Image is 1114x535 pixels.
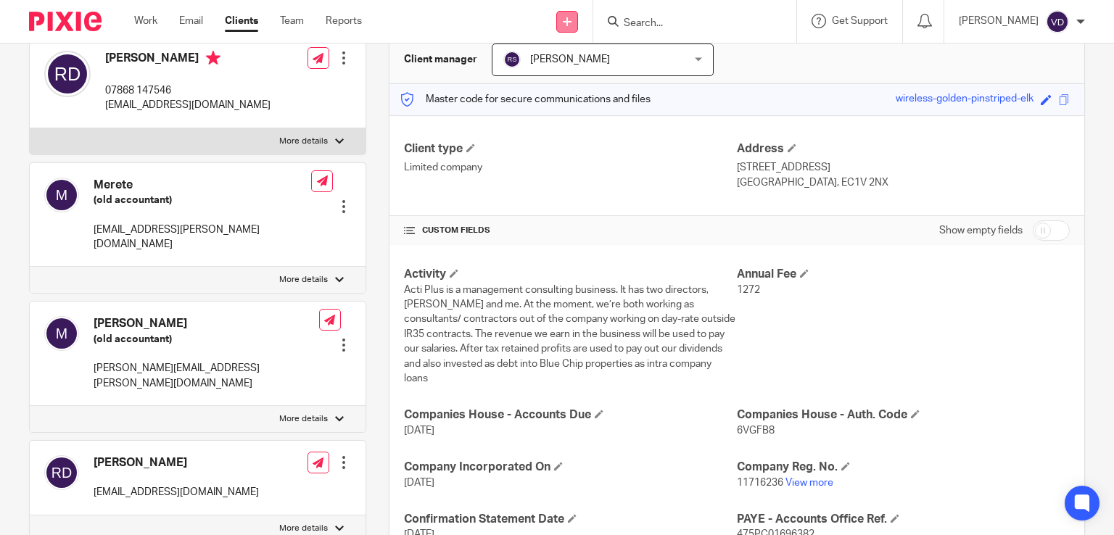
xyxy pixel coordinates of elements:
[896,91,1033,108] div: wireless-golden-pinstriped-elk
[737,512,1070,527] h4: PAYE - Accounts Office Ref.
[737,141,1070,157] h4: Address
[44,455,79,490] img: svg%3E
[1046,10,1069,33] img: svg%3E
[94,332,319,347] h5: (old accountant)
[404,407,737,423] h4: Companies House - Accounts Due
[737,267,1070,282] h4: Annual Fee
[737,478,783,488] span: 11716236
[29,12,102,31] img: Pixie
[279,523,328,534] p: More details
[94,316,319,331] h4: [PERSON_NAME]
[279,413,328,425] p: More details
[44,51,91,97] img: svg%3E
[326,14,362,28] a: Reports
[179,14,203,28] a: Email
[44,316,79,351] img: svg%3E
[737,426,775,436] span: 6VGFB8
[134,14,157,28] a: Work
[94,178,311,193] h4: Merete
[404,460,737,475] h4: Company Incorporated On
[279,274,328,286] p: More details
[105,51,271,69] h4: [PERSON_NAME]
[225,14,258,28] a: Clients
[206,51,220,65] i: Primary
[94,485,259,499] p: [EMAIL_ADDRESS][DOMAIN_NAME]
[404,426,434,436] span: [DATE]
[785,478,833,488] a: View more
[404,160,737,175] p: Limited company
[94,223,311,252] p: [EMAIL_ADDRESS][PERSON_NAME][DOMAIN_NAME]
[959,14,1039,28] p: [PERSON_NAME]
[404,478,434,488] span: [DATE]
[404,52,477,67] h3: Client manager
[737,175,1070,190] p: [GEOGRAPHIC_DATA], EC1V 2NX
[503,51,521,68] img: svg%3E
[44,178,79,212] img: svg%3E
[404,285,735,383] span: Acti Plus is a management consulting business. It has two directors, [PERSON_NAME] and me. At the...
[939,223,1023,238] label: Show empty fields
[400,92,651,107] p: Master code for secure communications and files
[404,141,737,157] h4: Client type
[279,136,328,147] p: More details
[404,512,737,527] h4: Confirmation Statement Date
[404,267,737,282] h4: Activity
[622,17,753,30] input: Search
[404,225,737,236] h4: CUSTOM FIELDS
[94,361,319,391] p: [PERSON_NAME][EMAIL_ADDRESS][PERSON_NAME][DOMAIN_NAME]
[105,83,271,98] p: 07868 147546
[105,98,271,112] p: [EMAIL_ADDRESS][DOMAIN_NAME]
[737,285,760,295] span: 1272
[737,460,1070,475] h4: Company Reg. No.
[737,160,1070,175] p: [STREET_ADDRESS]
[94,193,311,207] h5: (old accountant)
[94,455,259,470] h4: [PERSON_NAME]
[530,54,610,65] span: [PERSON_NAME]
[280,14,304,28] a: Team
[832,16,888,26] span: Get Support
[737,407,1070,423] h4: Companies House - Auth. Code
